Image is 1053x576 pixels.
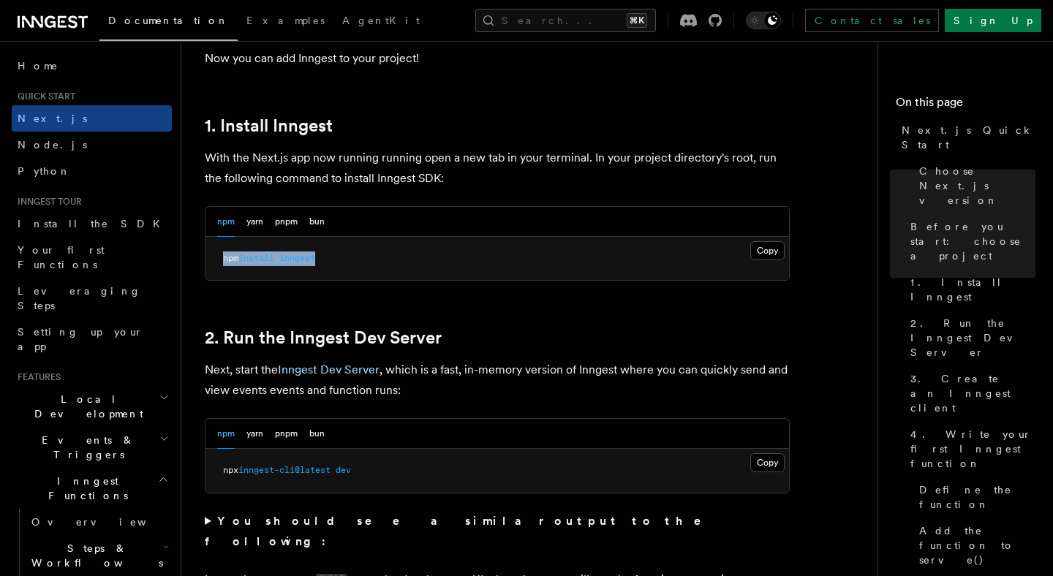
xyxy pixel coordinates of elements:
[913,518,1035,573] a: Add the function to serve()
[627,13,647,28] kbd: ⌘K
[910,275,1035,304] span: 1. Install Inngest
[12,371,61,383] span: Features
[205,511,790,552] summary: You should see a similar output to the following:
[913,158,1035,213] a: Choose Next.js version
[18,139,87,151] span: Node.js
[309,207,325,237] button: bun
[902,123,1035,152] span: Next.js Quick Start
[26,509,172,535] a: Overview
[746,12,781,29] button: Toggle dark mode
[246,207,263,237] button: yarn
[905,269,1035,310] a: 1. Install Inngest
[12,91,75,102] span: Quick start
[205,327,442,348] a: 2. Run the Inngest Dev Server
[205,48,790,69] p: Now you can add Inngest to your project!
[205,148,790,189] p: With the Next.js app now running running open a new tab in your terminal. In your project directo...
[217,207,235,237] button: npm
[905,365,1035,421] a: 3. Create an Inngest client
[12,211,172,237] a: Install the SDK
[905,213,1035,269] a: Before you start: choose a project
[205,360,790,401] p: Next, start the , which is a fast, in-memory version of Inngest where you can quickly send and vi...
[805,9,939,32] a: Contact sales
[18,58,58,73] span: Home
[246,15,325,26] span: Examples
[26,535,172,576] button: Steps & Workflows
[12,319,172,360] a: Setting up your app
[910,371,1035,415] span: 3. Create an Inngest client
[12,105,172,132] a: Next.js
[12,237,172,278] a: Your first Functions
[336,465,351,475] span: dev
[12,386,172,427] button: Local Development
[905,421,1035,477] a: 4. Write your first Inngest function
[913,477,1035,518] a: Define the function
[919,164,1035,208] span: Choose Next.js version
[342,15,420,26] span: AgentKit
[238,465,331,475] span: inngest-cli@latest
[919,482,1035,512] span: Define the function
[18,218,169,230] span: Install the SDK
[475,9,656,32] button: Search...⌘K
[12,53,172,79] a: Home
[750,241,785,260] button: Copy
[246,419,263,449] button: yarn
[12,427,172,468] button: Events & Triggers
[108,15,229,26] span: Documentation
[12,433,159,462] span: Events & Triggers
[275,207,298,237] button: pnpm
[18,244,105,270] span: Your first Functions
[896,94,1035,117] h4: On this page
[945,9,1041,32] a: Sign Up
[910,219,1035,263] span: Before you start: choose a project
[205,115,333,136] a: 1. Install Inngest
[12,196,82,208] span: Inngest tour
[333,4,429,39] a: AgentKit
[275,419,298,449] button: pnpm
[12,132,172,158] a: Node.js
[238,253,274,263] span: install
[896,117,1035,158] a: Next.js Quick Start
[18,326,143,352] span: Setting up your app
[910,427,1035,471] span: 4. Write your first Inngest function
[12,392,159,421] span: Local Development
[278,363,380,376] a: Inngest Dev Server
[99,4,238,41] a: Documentation
[905,310,1035,365] a: 2. Run the Inngest Dev Server
[18,113,87,124] span: Next.js
[223,253,238,263] span: npm
[217,419,235,449] button: npm
[31,516,182,528] span: Overview
[223,465,238,475] span: npx
[12,278,172,319] a: Leveraging Steps
[910,316,1035,360] span: 2. Run the Inngest Dev Server
[26,541,163,570] span: Steps & Workflows
[12,474,158,503] span: Inngest Functions
[919,523,1035,567] span: Add the function to serve()
[238,4,333,39] a: Examples
[12,468,172,509] button: Inngest Functions
[279,253,315,263] span: inngest
[18,285,141,311] span: Leveraging Steps
[205,514,722,548] strong: You should see a similar output to the following:
[309,419,325,449] button: bun
[12,158,172,184] a: Python
[18,165,71,177] span: Python
[750,453,785,472] button: Copy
